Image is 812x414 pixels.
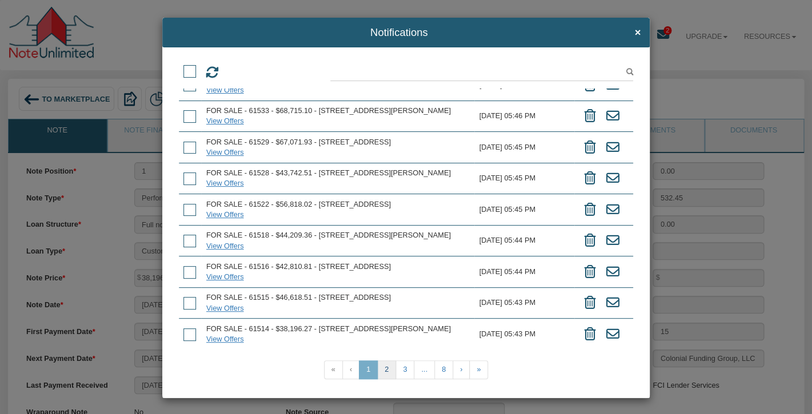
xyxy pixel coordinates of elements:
div: FOR SALE - 61516 - $42,810.81 - [STREET_ADDRESS] [206,262,469,272]
a: View Offers [206,116,244,125]
a: View Offers [206,179,244,187]
div: FOR SALE - 61514 - $38,196.27 - [STREET_ADDRESS][PERSON_NAME] [206,324,469,334]
td: [DATE] 05:46 PM [474,101,574,131]
div: FOR SALE - 61529 - $67,071.93 - [STREET_ADDRESS] [206,137,469,147]
a: View Offers [206,272,244,281]
div: FOR SALE - 61518 - $44,209.36 - [STREET_ADDRESS][PERSON_NAME] [206,230,469,240]
div: FOR SALE - 61515 - $46,618.51 - [STREET_ADDRESS] [206,292,469,303]
a: » [469,360,488,379]
td: [DATE] 05:44 PM [474,225,574,256]
a: 3 [395,360,414,379]
a: ... [414,360,435,379]
td: [DATE] 05:45 PM [474,194,574,225]
a: View Offers [206,86,244,94]
td: [DATE] 05:44 PM [474,256,574,287]
a: View Offers [206,242,244,250]
div: FOR SALE - 61522 - $56,818.02 - [STREET_ADDRESS] [206,199,469,210]
a: View Offers [206,148,244,156]
a: View Offers [206,304,244,312]
div: FOR SALE - 61528 - $43,742.51 - [STREET_ADDRESS][PERSON_NAME] [206,168,469,178]
td: [DATE] 05:43 PM [474,319,574,349]
a: ‹ [342,360,359,379]
td: [DATE] 05:43 PM [474,287,574,318]
td: [DATE] 05:45 PM [474,163,574,194]
div: FOR SALE - 61533 - $68,715.10 - [STREET_ADDRESS][PERSON_NAME] [206,106,469,116]
span: × [634,27,641,38]
a: View Offers [206,210,244,219]
a: 8 [434,360,453,379]
a: « [324,360,343,379]
a: 1 [359,360,378,379]
a: › [453,360,470,379]
a: View Offers [206,335,244,343]
a: 2 [377,360,396,379]
td: [DATE] 05:45 PM [474,132,574,163]
span: Notifications [171,27,627,38]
